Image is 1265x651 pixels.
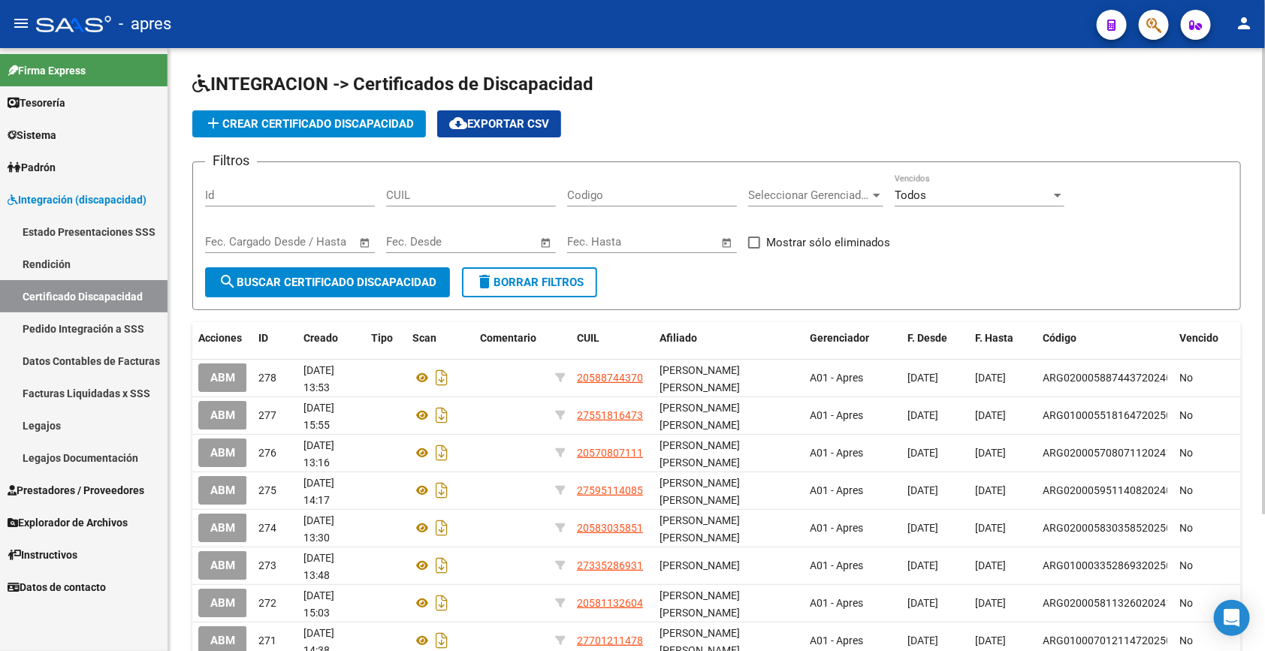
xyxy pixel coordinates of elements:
[766,234,890,252] span: Mostrar sólo eliminados
[198,439,247,466] button: ABM
[198,514,247,541] button: ABM
[210,447,235,460] span: ABM
[660,332,697,344] span: Afiliado
[719,234,736,252] button: Open calendar
[577,634,643,646] span: 27701211478
[1214,600,1250,636] div: Open Intercom Messenger
[448,235,521,249] input: End date
[119,8,171,41] span: - apres
[907,447,938,459] span: [DATE]
[810,634,863,646] span: A01 - Apres
[437,110,561,137] button: Exportar CSV
[192,74,593,95] span: INTEGRACION -> Certificados de Discapacidad
[8,191,146,208] span: Integración (discapacidad)
[303,477,334,506] span: [DATE] 14:17
[303,402,334,431] span: [DATE] 15:55
[8,127,56,143] span: Sistema
[804,322,901,354] datatable-header-cell: Gerenciador
[303,552,334,581] span: [DATE] 13:48
[660,439,740,469] span: [PERSON_NAME] [PERSON_NAME]
[8,514,128,531] span: Explorador de Archivos
[975,522,1006,534] span: [DATE]
[907,409,938,421] span: [DATE]
[660,559,740,571] span: [PERSON_NAME]
[198,363,247,391] button: ABM
[205,235,254,249] input: Start date
[1179,372,1193,384] span: No
[258,372,276,384] span: 278
[577,409,643,421] span: 27551816473
[297,322,365,354] datatable-header-cell: Creado
[210,372,235,385] span: ABM
[907,634,938,646] span: [DATE]
[810,332,869,344] span: Gerenciador
[432,478,451,502] i: Descargar documento
[204,117,414,131] span: Crear Certificado Discapacidad
[258,447,276,459] span: 276
[480,332,536,344] span: Comentario
[198,551,247,579] button: ABM
[810,447,863,459] span: A01 - Apres
[538,234,555,252] button: Open calendar
[210,522,235,535] span: ABM
[8,159,56,176] span: Padrón
[577,484,643,496] span: 27595114085
[1179,409,1193,421] span: No
[975,447,1006,459] span: [DATE]
[474,322,549,354] datatable-header-cell: Comentario
[267,235,340,249] input: End date
[357,234,374,252] button: Open calendar
[303,439,334,469] span: [DATE] 13:16
[1179,634,1193,646] span: No
[258,634,276,646] span: 271
[907,332,947,344] span: F. Desde
[8,95,65,111] span: Tesorería
[748,188,870,202] span: Seleccionar Gerenciador
[810,484,863,496] span: A01 - Apres
[219,276,436,289] span: Buscar Certificado Discapacidad
[8,579,106,595] span: Datos de contacto
[365,322,406,354] datatable-header-cell: Tipo
[252,322,297,354] datatable-header-cell: ID
[1043,332,1076,344] span: Código
[810,559,863,571] span: A01 - Apres
[192,322,252,354] datatable-header-cell: Acciones
[303,514,334,544] span: [DATE] 13:30
[258,332,268,344] span: ID
[432,403,451,427] i: Descargar documento
[449,114,467,132] mat-icon: cloud_download
[8,482,144,499] span: Prestadores / Proveedores
[810,597,863,609] span: A01 - Apres
[901,322,969,354] datatable-header-cell: F. Desde
[907,372,938,384] span: [DATE]
[577,559,643,571] span: 27335286931
[210,409,235,423] span: ABM
[432,516,451,540] i: Descargar documento
[258,559,276,571] span: 273
[654,322,804,354] datatable-header-cell: Afiliado
[810,372,863,384] span: A01 - Apres
[198,332,242,344] span: Acciones
[660,589,740,636] span: [PERSON_NAME] [PERSON_NAME] [PERSON_NAME]
[258,484,276,496] span: 275
[258,409,276,421] span: 277
[975,559,1006,571] span: [DATE]
[907,484,938,496] span: [DATE]
[371,332,393,344] span: Tipo
[303,364,334,393] span: [DATE] 13:53
[1179,597,1193,609] span: No
[303,332,338,344] span: Creado
[1179,559,1193,571] span: No
[975,634,1006,646] span: [DATE]
[8,547,77,563] span: Instructivos
[571,322,654,354] datatable-header-cell: CUIL
[907,597,938,609] span: [DATE]
[975,409,1006,421] span: [DATE]
[1179,447,1193,459] span: No
[660,514,740,544] span: [PERSON_NAME] [PERSON_NAME]
[449,117,549,131] span: Exportar CSV
[577,447,643,459] span: 20570807111
[975,372,1006,384] span: [DATE]
[432,591,451,615] i: Descargar documento
[432,441,451,465] i: Descargar documento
